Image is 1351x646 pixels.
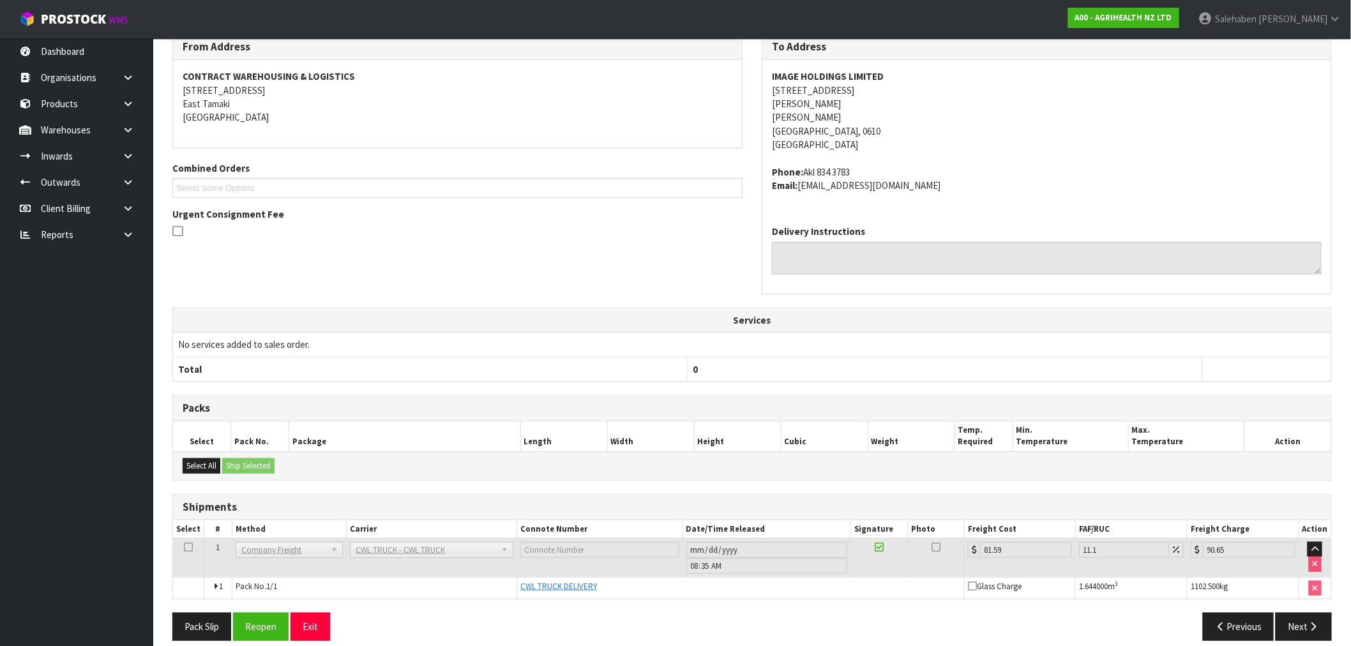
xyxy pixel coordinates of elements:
[520,542,679,558] input: Connote Number
[172,207,284,221] label: Urgent Consignment Fee
[222,458,275,474] button: Ship Selected
[1244,421,1331,451] th: Action
[241,543,326,558] span: Company Freight
[772,166,803,178] strong: phone
[683,520,851,539] th: Date/Time Released
[291,613,330,640] button: Exit
[232,577,517,599] td: Pack No.
[1188,520,1299,539] th: Freight Charge
[1076,520,1188,539] th: FAF/RUC
[219,581,223,592] span: 1
[781,421,868,451] th: Cubic
[172,161,250,175] label: Combined Orders
[1068,8,1179,28] a: A00 - AGRIHEALTH NZ LTD
[1258,13,1327,25] span: [PERSON_NAME]
[346,520,517,539] th: Carrier
[980,542,1072,558] input: Freight Cost
[232,520,346,539] th: Method
[183,70,732,124] address: [STREET_ADDRESS] East Tamaki [GEOGRAPHIC_DATA]
[1079,542,1170,558] input: Freight Adjustment
[173,357,688,381] th: Total
[520,421,607,451] th: Length
[1129,421,1244,451] th: Max. Temperature
[1215,13,1257,25] span: Salehaben
[965,520,1076,539] th: Freight Cost
[173,333,1331,357] td: No services added to sales order.
[173,520,204,539] th: Select
[955,421,1013,451] th: Temp. Required
[233,613,289,640] button: Reopen
[1013,421,1128,451] th: Min. Temperature
[109,14,128,26] small: WMS
[173,421,231,451] th: Select
[1299,520,1331,539] th: Action
[908,520,964,539] th: Photo
[1191,581,1219,592] span: 1102.500
[772,70,1322,152] address: [STREET_ADDRESS] [PERSON_NAME] [PERSON_NAME] [GEOGRAPHIC_DATA], 0610 [GEOGRAPHIC_DATA]
[772,165,1322,193] address: Akl 834 3783 [EMAIL_ADDRESS][DOMAIN_NAME]
[694,421,781,451] th: Height
[1075,12,1172,23] strong: A00 - AGRIHEALTH NZ LTD
[216,542,220,553] span: 1
[183,501,1322,513] h3: Shipments
[1276,613,1332,640] button: Next
[183,402,1322,414] h3: Packs
[266,581,277,592] span: 1/1
[772,179,797,192] strong: email
[19,11,35,27] img: cube-alt.png
[693,363,698,375] span: 0
[183,70,355,82] strong: CONTRACT WAREHOUSING & LOGISTICS
[183,458,220,474] button: Select All
[231,421,289,451] th: Pack No.
[868,421,955,451] th: Weight
[172,613,231,640] button: Pack Slip
[41,11,106,27] span: ProStock
[772,41,1322,53] h3: To Address
[851,520,909,539] th: Signature
[1115,580,1118,588] sup: 3
[356,543,496,558] span: CWL TRUCK - CWL TRUCK
[1203,542,1295,558] input: Freight Charge
[1203,613,1274,640] button: Previous
[968,581,1022,592] span: Glass Charge
[1076,577,1188,599] td: m
[517,520,683,539] th: Connote Number
[520,581,597,592] span: CWL TRUCK DELIVERY
[1188,577,1299,599] td: kg
[1079,581,1108,592] span: 1.644000
[772,225,865,238] label: Delivery Instructions
[183,41,732,53] h3: From Address
[607,421,694,451] th: Width
[173,308,1331,333] th: Services
[772,70,884,82] strong: IMAGE HOLDINGS LIMITED
[204,520,232,539] th: #
[289,421,520,451] th: Package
